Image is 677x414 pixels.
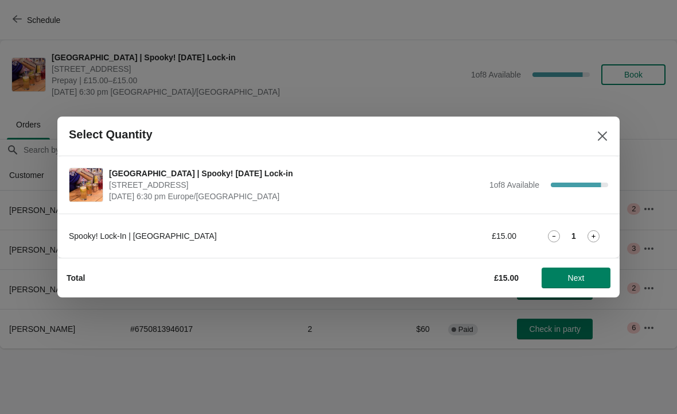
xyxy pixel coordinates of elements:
strong: £15.00 [494,273,519,283]
button: Close [592,126,613,146]
h2: Select Quantity [69,128,153,141]
button: Next [542,268,610,288]
span: 1 of 8 Available [489,180,539,189]
strong: Total [67,273,85,283]
div: £15.00 [410,230,516,242]
img: Sheffield | Spooky! Halloween Lock-in | 76 - 78 Pinstone Street, Sheffield, S1 2HP | October 30 |... [69,168,103,202]
span: [STREET_ADDRESS] [109,179,484,191]
div: Spooky! Lock-In | [GEOGRAPHIC_DATA] [69,230,387,242]
span: [GEOGRAPHIC_DATA] | Spooky! [DATE] Lock-in [109,168,484,179]
span: Next [568,273,585,283]
span: [DATE] 6:30 pm Europe/[GEOGRAPHIC_DATA] [109,191,484,202]
strong: 1 [571,230,576,242]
